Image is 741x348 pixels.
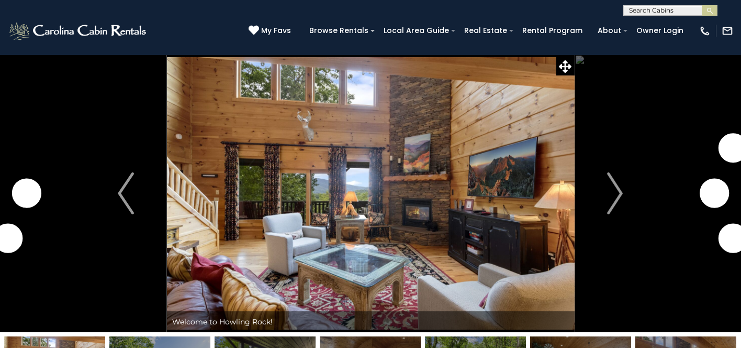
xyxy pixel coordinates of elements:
img: White-1-2.png [8,20,149,41]
a: About [592,23,626,39]
img: mail-regular-white.png [722,25,733,37]
button: Next [574,55,656,332]
a: Owner Login [631,23,689,39]
a: Local Area Guide [378,23,454,39]
div: Welcome to Howling Rock! [167,311,575,332]
img: arrow [118,172,133,214]
img: arrow [607,172,623,214]
img: phone-regular-white.png [699,25,711,37]
span: My Favs [261,25,291,36]
a: My Favs [249,25,294,37]
a: Real Estate [459,23,512,39]
button: Previous [85,55,166,332]
a: Rental Program [517,23,588,39]
a: Browse Rentals [304,23,374,39]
